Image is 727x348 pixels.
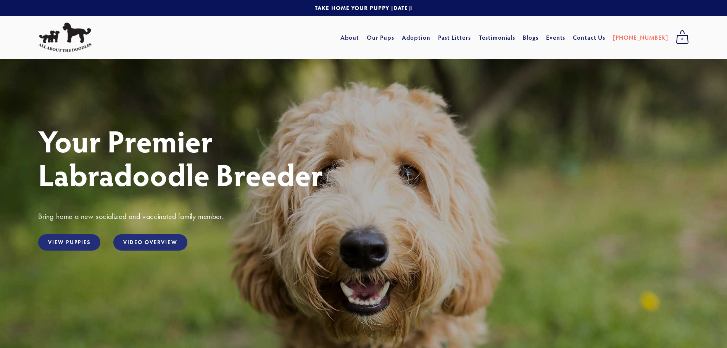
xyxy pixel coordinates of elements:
a: Blogs [523,31,538,44]
a: 0 items in cart [672,28,693,47]
a: Video Overview [113,234,187,251]
a: About [340,31,359,44]
a: Past Litters [438,33,471,41]
a: Our Pups [367,31,395,44]
a: Events [546,31,566,44]
h3: Bring home a new socialized and vaccinated family member. [38,211,689,221]
a: Testimonials [479,31,516,44]
a: View Puppies [38,234,100,251]
a: [PHONE_NUMBER] [613,31,668,44]
a: Contact Us [573,31,605,44]
span: 0 [676,34,689,44]
img: All About The Doodles [38,23,92,52]
h1: Your Premier Labradoodle Breeder [38,124,689,191]
a: Adoption [402,31,430,44]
